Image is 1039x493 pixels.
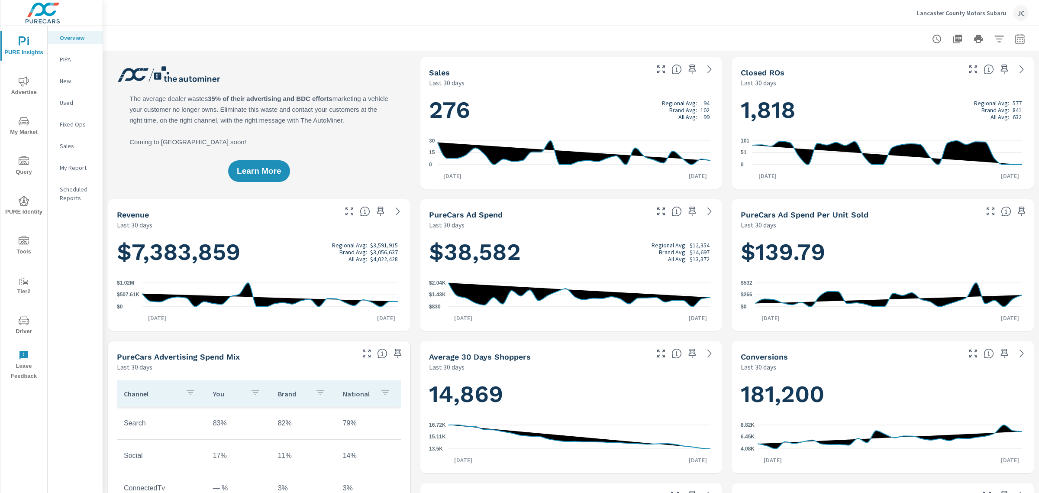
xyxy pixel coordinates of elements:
td: 79% [336,412,401,434]
div: New [48,75,103,88]
span: Save this to your personalized report [391,347,405,360]
div: Used [48,96,103,109]
p: 102 [700,107,710,114]
div: My Report [48,161,103,174]
span: Save this to your personalized report [997,62,1011,76]
p: Last 30 days [429,220,465,230]
p: [DATE] [448,456,478,464]
a: See more details in report [703,347,716,360]
p: PIPA [60,55,96,64]
a: See more details in report [703,204,716,218]
h1: 276 [429,95,713,125]
p: [DATE] [437,172,468,180]
button: Make Fullscreen [654,204,668,218]
p: Sales [60,142,96,150]
span: Number of Repair Orders Closed by the selected dealership group over the selected time range. [So... [984,64,994,75]
button: Learn More [228,160,290,182]
text: $1.02M [117,280,134,286]
h5: PureCars Advertising Spend Mix [117,352,240,361]
a: See more details in report [1015,347,1029,360]
div: Overview [48,31,103,44]
span: This table looks at how you compare to the amount of budget you spend per channel as opposed to y... [377,348,387,359]
p: $4,022,428 [370,256,398,263]
span: Save this to your personalized report [685,347,699,360]
p: [DATE] [995,456,1025,464]
p: [DATE] [142,314,172,322]
text: 51 [741,149,747,156]
p: Regional Avg: [974,100,1009,107]
button: Make Fullscreen [342,204,356,218]
p: National [343,389,373,398]
h5: PureCars Ad Spend Per Unit Sold [741,210,868,219]
span: Leave Feedback [3,350,45,381]
text: 8.82K [741,422,755,428]
text: 16.72K [429,422,446,428]
button: Make Fullscreen [360,347,374,360]
button: Make Fullscreen [966,347,980,360]
button: Make Fullscreen [654,347,668,360]
text: 6.45K [741,434,755,440]
text: $266 [741,292,752,298]
a: See more details in report [391,204,405,218]
p: Last 30 days [429,78,465,88]
p: 841 [1013,107,1022,114]
p: 99 [703,114,710,120]
span: Total cost of media for all PureCars channels for the selected dealership group over the selected... [671,206,682,217]
span: Query [3,156,45,177]
p: [DATE] [995,314,1025,322]
text: $1.43K [429,292,446,298]
span: Advertise [3,76,45,97]
span: Driver [3,315,45,337]
div: JC [1013,5,1029,21]
span: The number of dealer-specified goals completed by a visitor. [Source: This data is provided by th... [984,348,994,359]
span: Learn More [237,167,281,175]
span: PURE Identity [3,196,45,217]
p: [DATE] [683,456,713,464]
span: Average cost of advertising per each vehicle sold at the dealer over the selected date range. The... [1001,206,1011,217]
h5: Revenue [117,210,149,219]
p: Regional Avg: [662,100,697,107]
div: Fixed Ops [48,118,103,131]
span: Total sales revenue over the selected date range. [Source: This data is sourced from the dealer’s... [360,206,370,217]
span: My Market [3,116,45,137]
button: Select Date Range [1011,30,1029,48]
p: [DATE] [752,172,783,180]
div: PIPA [48,53,103,66]
text: $830 [429,304,441,310]
p: Used [60,98,96,107]
td: 82% [271,412,336,434]
td: 17% [206,445,271,467]
p: $3,591,915 [370,242,398,249]
p: You [213,389,243,398]
h5: PureCars Ad Spend [429,210,503,219]
p: Brand Avg: [669,107,697,114]
span: Save this to your personalized report [685,204,699,218]
p: 94 [703,100,710,107]
button: Make Fullscreen [966,62,980,76]
td: 83% [206,412,271,434]
p: Last 30 days [117,220,152,230]
p: Brand Avg: [659,249,687,256]
p: Last 30 days [741,78,776,88]
button: Print Report [970,30,987,48]
p: Overview [60,33,96,42]
p: 632 [1013,114,1022,120]
td: Search [117,412,206,434]
text: 15.11K [429,434,446,440]
text: 15 [429,150,435,156]
td: 14% [336,445,401,467]
p: 577 [1013,100,1022,107]
p: Last 30 days [117,362,152,372]
h1: 181,200 [741,379,1025,409]
h5: Conversions [741,352,788,361]
h5: Average 30 Days Shoppers [429,352,531,361]
h1: $38,582 [429,237,713,267]
text: $0 [741,304,747,310]
p: New [60,77,96,85]
span: Tier2 [3,276,45,297]
h1: $139.79 [741,237,1025,267]
p: [DATE] [683,314,713,322]
div: nav menu [0,26,47,385]
text: 0 [741,162,744,168]
text: $2.04K [429,280,446,286]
